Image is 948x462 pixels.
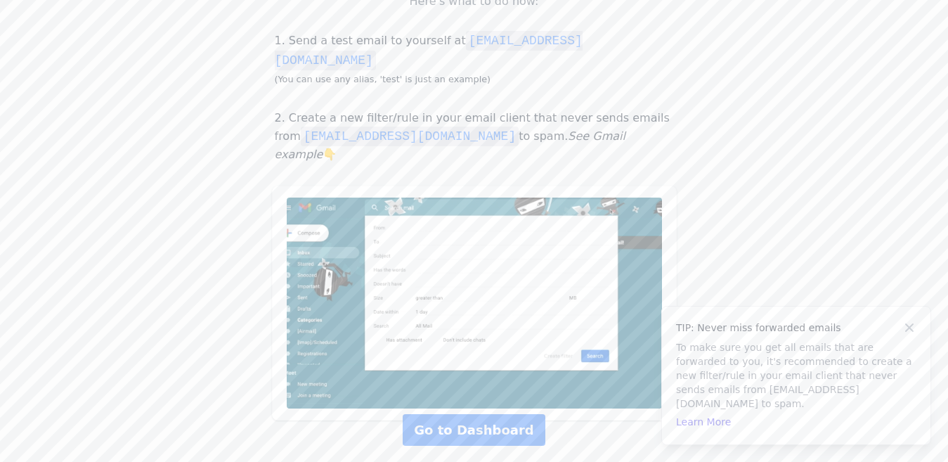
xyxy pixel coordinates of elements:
a: Learn More [676,416,731,428]
code: [EMAIL_ADDRESS][DOMAIN_NAME] [301,127,519,146]
a: Go to Dashboard [403,414,545,446]
h4: TIP: Never miss forwarded emails [676,321,916,335]
p: To make sure you get all emails that are forwarded to you, it's recommended to create a new filte... [676,340,916,411]
p: 1. Send a test email to yourself at [272,31,677,87]
small: (You can use any alias, 'test' is just an example) [275,74,491,84]
code: [EMAIL_ADDRESS][DOMAIN_NAME] [275,31,583,70]
p: 2. Create a new filter/rule in your email client that never sends emails from to spam. 👇 [272,110,677,163]
i: See Gmail example [275,129,625,161]
img: Add noreply@eml.monster to a Never Send to Spam filter in Gmail [287,198,662,409]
